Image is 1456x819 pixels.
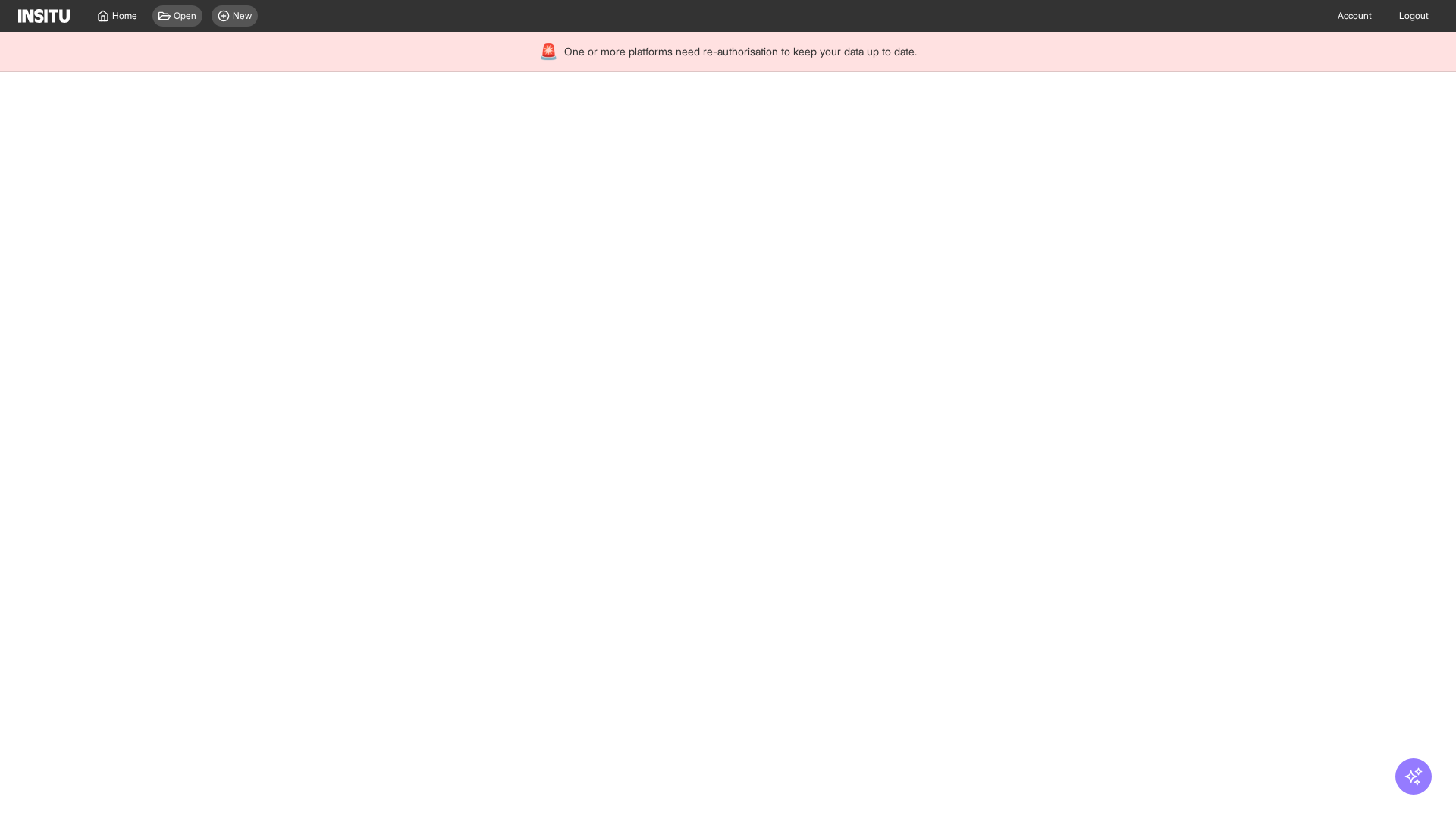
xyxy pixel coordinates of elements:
[112,10,137,22] span: Home
[564,44,917,59] span: One or more platforms need re-authorisation to keep your data up to date.
[18,9,70,23] img: Logo
[233,10,252,22] span: New
[174,10,196,22] span: Open
[539,41,558,62] div: 🚨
